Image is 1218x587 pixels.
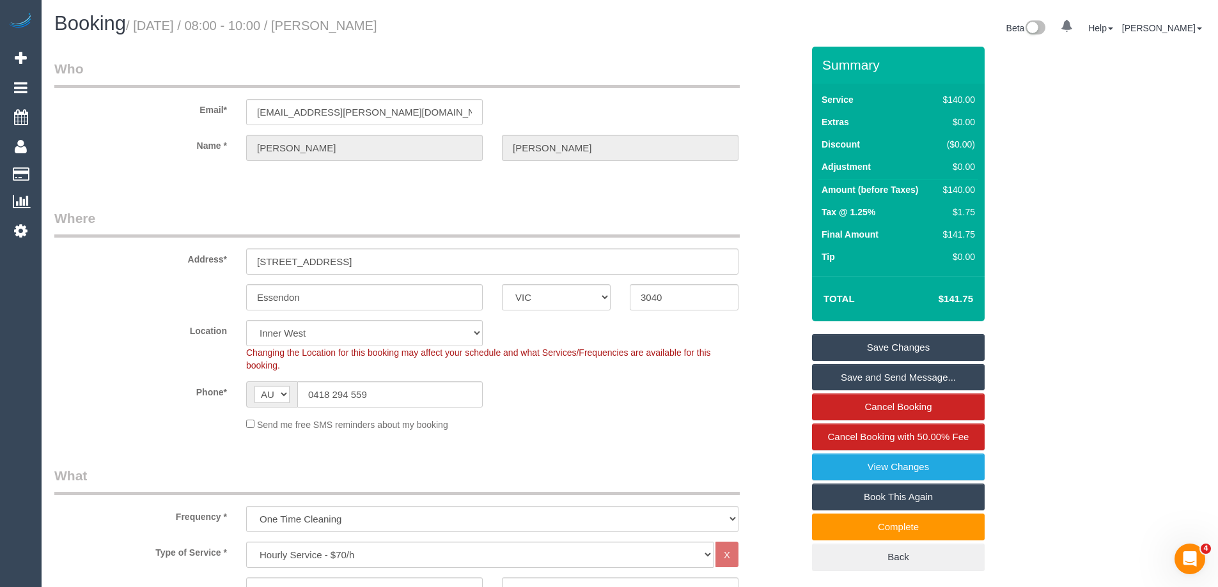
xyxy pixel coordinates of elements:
label: Name * [45,135,237,152]
label: Frequency * [45,506,237,523]
div: $0.00 [938,160,975,173]
a: Help [1088,23,1113,33]
img: Automaid Logo [8,13,33,31]
a: Cancel Booking [812,393,985,420]
label: Adjustment [822,160,871,173]
label: Final Amount [822,228,878,241]
a: Book This Again [812,484,985,510]
label: Service [822,93,854,106]
label: Tax @ 1.25% [822,206,875,218]
a: Beta [1006,23,1046,33]
label: Address* [45,248,237,266]
a: [PERSON_NAME] [1122,23,1202,33]
h3: Summary [822,57,978,72]
legend: What [54,466,740,495]
iframe: Intercom live chat [1175,544,1205,574]
input: Email* [246,99,483,125]
div: $0.00 [938,250,975,263]
a: Save Changes [812,334,985,361]
span: Booking [54,12,126,34]
a: Save and Send Message... [812,364,985,391]
span: 4 [1201,544,1211,554]
legend: Where [54,209,740,238]
input: Post Code* [630,284,738,310]
a: View Changes [812,454,985,480]
span: Cancel Booking with 50.00% Fee [828,431,969,442]
h4: $141.75 [900,294,973,305]
div: ($0.00) [938,138,975,151]
input: Last Name* [502,135,738,161]
div: $0.00 [938,116,975,128]
label: Amount (before Taxes) [822,183,918,196]
input: First Name* [246,135,483,161]
label: Extras [822,116,849,128]
label: Tip [822,250,835,263]
label: Location [45,320,237,337]
a: Complete [812,514,985,540]
a: Back [812,544,985,570]
div: $1.75 [938,206,975,218]
img: New interface [1024,20,1045,37]
label: Discount [822,138,860,151]
span: Changing the Location for this booking may affect your schedule and what Services/Frequencies are... [246,347,711,370]
a: Cancel Booking with 50.00% Fee [812,423,985,450]
input: Suburb* [246,284,483,310]
label: Email* [45,99,237,116]
input: Phone* [297,381,483,408]
strong: Total [824,293,855,304]
div: $140.00 [938,93,975,106]
span: Send me free SMS reminders about my booking [257,420,448,430]
div: $140.00 [938,183,975,196]
legend: Who [54,59,740,88]
small: / [DATE] / 08:00 - 10:00 / [PERSON_NAME] [126,19,377,33]
div: $141.75 [938,228,975,241]
label: Type of Service * [45,542,237,559]
label: Phone* [45,381,237,399]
